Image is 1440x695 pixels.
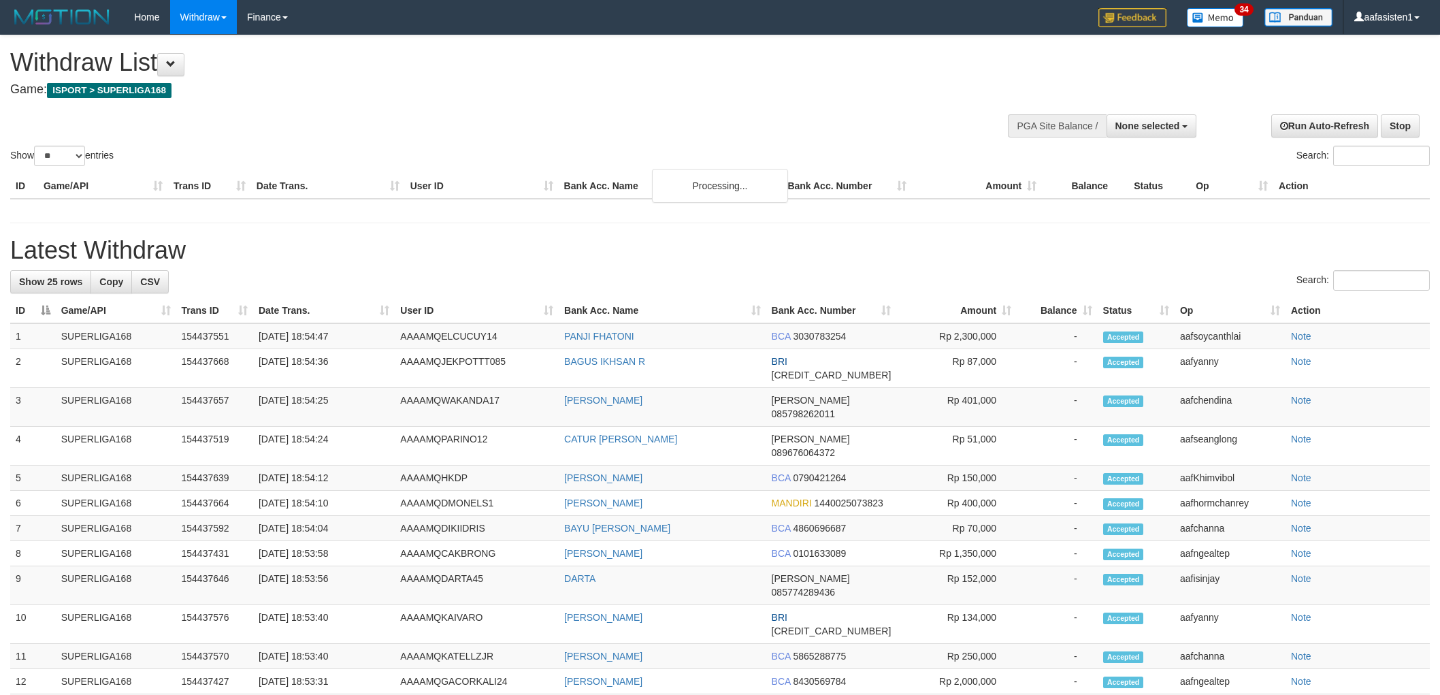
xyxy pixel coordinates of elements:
td: Rp 400,000 [896,491,1017,516]
td: 154437646 [176,566,253,605]
span: BRI [772,356,787,367]
td: aafyanny [1175,349,1286,388]
td: [DATE] 18:54:24 [253,427,395,466]
td: SUPERLIGA168 [56,566,176,605]
td: Rp 70,000 [896,516,1017,541]
td: SUPERLIGA168 [56,605,176,644]
a: [PERSON_NAME] [564,395,642,406]
span: Accepted [1103,498,1144,510]
td: - [1017,388,1097,427]
td: [DATE] 18:54:47 [253,323,395,349]
span: Copy 0101633089 to clipboard [793,548,846,559]
span: 34 [1234,3,1253,16]
a: Show 25 rows [10,270,91,293]
span: [PERSON_NAME] [772,434,850,445]
label: Search: [1296,146,1430,166]
a: Note [1291,676,1311,687]
input: Search: [1333,146,1430,166]
td: SUPERLIGA168 [56,541,176,566]
th: Balance: activate to sort column ascending [1017,298,1097,323]
span: None selected [1115,120,1180,131]
td: [DATE] 18:54:12 [253,466,395,491]
td: AAAAMQWAKANDA17 [395,388,559,427]
input: Search: [1333,270,1430,291]
span: Accepted [1103,651,1144,663]
td: 154437427 [176,669,253,694]
td: 154437576 [176,605,253,644]
span: CSV [140,276,160,287]
td: 154437664 [176,491,253,516]
span: BCA [772,651,791,662]
td: SUPERLIGA168 [56,516,176,541]
td: Rp 401,000 [896,388,1017,427]
a: Note [1291,548,1311,559]
td: Rp 1,350,000 [896,541,1017,566]
a: Note [1291,356,1311,367]
td: AAAAMQPARINO12 [395,427,559,466]
span: Copy 636501007346538 to clipboard [772,370,891,381]
th: Date Trans.: activate to sort column ascending [253,298,395,323]
span: MANDIRI [772,498,812,508]
a: Note [1291,472,1311,483]
td: - [1017,323,1097,349]
th: Status [1128,174,1190,199]
td: AAAAMQKAIVARO [395,605,559,644]
a: DARTA [564,573,595,584]
span: Copy 1440025073823 to clipboard [815,498,883,508]
td: aafchanna [1175,516,1286,541]
td: - [1017,566,1097,605]
a: Copy [91,270,132,293]
span: Show 25 rows [19,276,82,287]
th: Op [1190,174,1273,199]
td: 154437668 [176,349,253,388]
a: Note [1291,523,1311,534]
td: - [1017,427,1097,466]
td: - [1017,605,1097,644]
td: 154437551 [176,323,253,349]
td: aafchanna [1175,644,1286,669]
td: aafngealtep [1175,541,1286,566]
a: [PERSON_NAME] [564,676,642,687]
span: Accepted [1103,613,1144,624]
td: [DATE] 18:53:31 [253,669,395,694]
span: BCA [772,523,791,534]
td: SUPERLIGA168 [56,323,176,349]
th: Date Trans. [251,174,405,199]
th: Bank Acc. Number [782,174,912,199]
td: AAAAMQDIKIIDRIS [395,516,559,541]
a: Stop [1381,114,1420,138]
td: 12 [10,669,56,694]
h1: Withdraw List [10,49,947,76]
a: Note [1291,498,1311,508]
label: Search: [1296,270,1430,291]
img: Feedback.jpg [1098,8,1166,27]
span: BCA [772,331,791,342]
h1: Latest Withdraw [10,237,1430,264]
span: Accepted [1103,434,1144,446]
span: Copy 8430569784 to clipboard [793,676,846,687]
a: Note [1291,395,1311,406]
td: Rp 87,000 [896,349,1017,388]
span: Accepted [1103,332,1144,343]
button: None selected [1107,114,1197,138]
span: ISPORT > SUPERLIGA168 [47,83,171,98]
td: AAAAMQCAKBRONG [395,541,559,566]
td: SUPERLIGA168 [56,491,176,516]
th: ID: activate to sort column descending [10,298,56,323]
th: Bank Acc. Name [559,174,783,199]
td: SUPERLIGA168 [56,466,176,491]
td: [DATE] 18:53:40 [253,644,395,669]
a: [PERSON_NAME] [564,651,642,662]
td: AAAAMQKATELLZJR [395,644,559,669]
td: SUPERLIGA168 [56,349,176,388]
td: - [1017,644,1097,669]
a: PANJI FHATONI [564,331,634,342]
div: PGA Site Balance / [1008,114,1106,138]
td: AAAAMQGACORKALI24 [395,669,559,694]
span: BCA [772,676,791,687]
td: 4 [10,427,56,466]
td: aafhormchanrey [1175,491,1286,516]
span: Copy 113201017735505 to clipboard [772,626,891,636]
td: SUPERLIGA168 [56,644,176,669]
td: 154437592 [176,516,253,541]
